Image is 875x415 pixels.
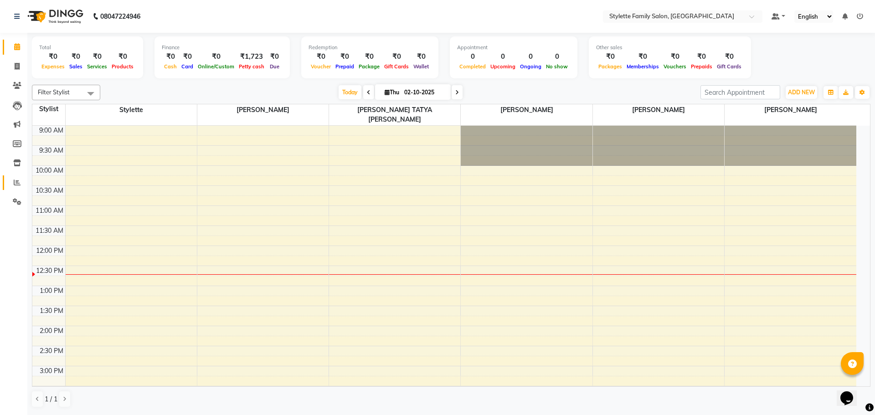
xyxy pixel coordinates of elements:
div: Appointment [457,44,570,51]
div: Stylist [32,104,65,114]
div: ₹0 [67,51,85,62]
b: 08047224946 [100,4,140,29]
div: 12:30 PM [34,266,65,276]
div: 2:30 PM [38,346,65,356]
span: [PERSON_NAME] [461,104,592,116]
span: Online/Custom [196,63,237,70]
div: 9:30 AM [37,146,65,155]
div: ₹0 [333,51,356,62]
span: Packages [596,63,624,70]
div: 3:30 PM [38,386,65,396]
div: ₹0 [85,51,109,62]
img: logo [23,4,86,29]
span: Voucher [309,63,333,70]
span: Ongoing [518,63,544,70]
span: Products [109,63,136,70]
button: ADD NEW [786,86,817,99]
div: ₹0 [309,51,333,62]
span: Completed [457,63,488,70]
span: 1 / 1 [45,395,57,404]
span: Expenses [39,63,67,70]
div: Total [39,44,136,51]
span: Gift Cards [715,63,744,70]
span: [PERSON_NAME] [197,104,329,116]
span: Cash [162,63,179,70]
div: 1:30 PM [38,306,65,316]
input: Search Appointment [700,85,780,99]
div: ₹0 [624,51,661,62]
span: Wallet [411,63,431,70]
div: Finance [162,44,283,51]
div: 3:00 PM [38,366,65,376]
div: 2:00 PM [38,326,65,336]
div: ₹0 [179,51,196,62]
div: Redemption [309,44,431,51]
div: ₹0 [715,51,744,62]
div: ₹0 [689,51,715,62]
span: Services [85,63,109,70]
span: Today [339,85,361,99]
div: 0 [457,51,488,62]
div: Other sales [596,44,744,51]
span: Petty cash [237,63,267,70]
div: ₹0 [267,51,283,62]
span: Memberships [624,63,661,70]
div: 10:00 AM [34,166,65,175]
span: Gift Cards [382,63,411,70]
div: ₹0 [411,51,431,62]
div: ₹0 [356,51,382,62]
span: Upcoming [488,63,518,70]
div: ₹0 [596,51,624,62]
span: [PERSON_NAME] TATYA [PERSON_NAME] [329,104,460,125]
span: [PERSON_NAME] [725,104,856,116]
div: ₹0 [39,51,67,62]
span: [PERSON_NAME] [593,104,724,116]
div: 0 [488,51,518,62]
span: Package [356,63,382,70]
div: 1:00 PM [38,286,65,296]
span: Stylette [66,104,197,116]
span: Sales [67,63,85,70]
div: 11:00 AM [34,206,65,215]
input: 2025-10-02 [401,86,447,99]
div: 9:00 AM [37,126,65,135]
div: ₹0 [162,51,179,62]
div: 10:30 AM [34,186,65,195]
span: Prepaids [689,63,715,70]
span: ADD NEW [788,89,815,96]
div: ₹0 [661,51,689,62]
span: Vouchers [661,63,689,70]
span: Filter Stylist [38,88,70,96]
span: No show [544,63,570,70]
div: ₹1,723 [237,51,267,62]
span: Due [268,63,282,70]
span: Thu [382,89,401,96]
iframe: chat widget [837,379,866,406]
div: 0 [518,51,544,62]
span: Prepaid [333,63,356,70]
div: ₹0 [382,51,411,62]
div: ₹0 [196,51,237,62]
div: 0 [544,51,570,62]
div: 12:00 PM [34,246,65,256]
div: 11:30 AM [34,226,65,236]
span: Card [179,63,196,70]
div: ₹0 [109,51,136,62]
